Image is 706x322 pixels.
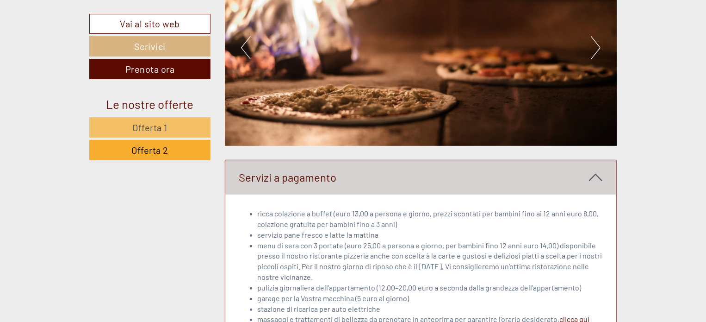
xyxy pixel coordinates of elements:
li: ricca colazione a buffet (euro 13,00 a persona e giorno, prezzi scontati per bambini fino ai 12 a... [258,208,603,230]
button: Next [591,36,601,59]
li: pulizia giornaliera dell’appartamento (12,00–20,00 euro a seconda dalla grandezza dell’appartamento) [258,283,603,293]
span: Offerta 2 [131,145,168,156]
span: Offerta 1 [132,122,167,133]
div: Le nostre offerte [89,95,211,113]
li: garage per la Vostra macchina (5 euro al giorno) [258,293,603,304]
li: stazione di ricarica per auto elettriche [258,304,603,315]
small: 19:36 [14,45,137,51]
a: Vai al sito web [89,14,211,34]
a: Prenota ora [89,59,211,79]
div: Servizi a pagamento [225,160,617,195]
div: Appartements & Wellness [PERSON_NAME] [14,27,137,34]
a: Scrivici [89,36,211,57]
div: venerdì [161,7,202,23]
div: Buon giorno, come possiamo aiutarla? [7,25,142,53]
button: Previous [241,36,251,59]
li: servizio pane fresco e latte la mattina [258,230,603,240]
button: Invia [315,240,364,260]
li: menu di sera con 3 portate (euro 25,00 a persona e giorno, per bambini fino 12 anni euro 14,00) d... [258,240,603,283]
